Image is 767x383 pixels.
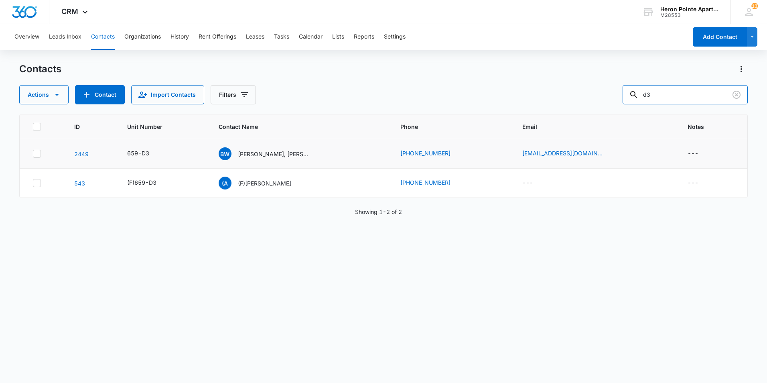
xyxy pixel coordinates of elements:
button: Clear [730,88,743,101]
a: Navigate to contact details page for (F)Taylor Abfalter [74,180,85,187]
button: Organizations [124,24,161,50]
div: --- [688,149,698,159]
div: Contact Name - Brittany Wampler, John Scott & Dominic McCray - Select to Edit Field [219,147,325,160]
div: account name [660,6,719,12]
div: (F)659-D3 [127,178,156,187]
div: Email - brittany.wampler15@gmail.com - Select to Edit Field [522,149,617,159]
button: Filters [211,85,256,104]
button: Leases [246,24,264,50]
div: Phone - (720) 584-9205 - Select to Edit Field [400,178,465,188]
span: Email [522,122,657,131]
button: History [170,24,189,50]
button: Add Contact [75,85,125,104]
p: (F)[PERSON_NAME] [238,179,291,187]
button: Overview [14,24,39,50]
button: Tasks [274,24,289,50]
span: Phone [400,122,491,131]
span: Unit Number [127,122,199,131]
div: Phone - (720) 982-4233 - Select to Edit Field [400,149,465,159]
span: ID [74,122,96,131]
button: Import Contacts [131,85,204,104]
p: [PERSON_NAME], [PERSON_NAME] & [PERSON_NAME] [238,150,310,158]
a: Navigate to contact details page for Brittany Wampler, John Scott & Dominic McCray [74,151,89,157]
span: BW [219,147,231,160]
div: Unit Number - 659-D3 - Select to Edit Field [127,149,164,159]
button: Actions [735,63,748,75]
a: [PHONE_NUMBER] [400,149,450,157]
button: Settings [384,24,406,50]
span: CRM [61,7,78,16]
div: Unit Number - (F)659-D3 - Select to Edit Field [127,178,171,188]
p: Showing 1-2 of 2 [355,208,402,216]
div: notifications count [751,3,758,9]
button: Calendar [299,24,323,50]
div: account id [660,12,719,18]
h1: Contacts [19,63,61,75]
input: Search Contacts [623,85,748,104]
a: [EMAIL_ADDRESS][DOMAIN_NAME] [522,149,603,157]
div: Email - - Select to Edit Field [522,178,548,188]
button: Lists [332,24,344,50]
div: --- [688,178,698,188]
div: Notes - - Select to Edit Field [688,178,713,188]
a: [PHONE_NUMBER] [400,178,450,187]
div: Contact Name - (F)Taylor Abfalter - Select to Edit Field [219,177,306,189]
div: --- [522,178,533,188]
span: 13 [751,3,758,9]
button: Reports [354,24,374,50]
span: (A [219,177,231,189]
button: Actions [19,85,69,104]
button: Leads Inbox [49,24,81,50]
span: Contact Name [219,122,369,131]
button: Contacts [91,24,115,50]
button: Add Contact [693,27,747,47]
div: Notes - - Select to Edit Field [688,149,713,159]
div: 659-D3 [127,149,149,157]
span: Notes [688,122,735,131]
button: Rent Offerings [199,24,236,50]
